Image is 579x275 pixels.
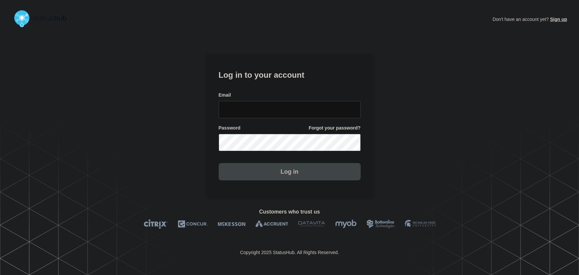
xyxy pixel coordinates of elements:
p: Don't have an account yet? [492,11,567,27]
h2: Customers who trust us [12,209,567,215]
img: StatusHub logo [12,8,75,29]
h1: Log in to your account [219,68,361,80]
input: password input [219,134,361,151]
button: Log in [219,163,361,180]
img: Concur logo [178,219,208,229]
input: email input [219,101,361,118]
img: MSU logo [405,219,436,229]
p: Copyright 2025 StatusHub. All Rights Reserved. [240,250,339,255]
img: myob logo [335,219,357,229]
span: Email [219,92,231,98]
img: Accruent logo [255,219,288,229]
img: DataVita logo [298,219,325,229]
img: Bottomline logo [367,219,395,229]
a: Forgot your password? [309,125,360,131]
img: McKesson logo [218,219,246,229]
a: Sign up [549,17,567,22]
img: Citrix logo [144,219,168,229]
span: Password [219,125,241,131]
